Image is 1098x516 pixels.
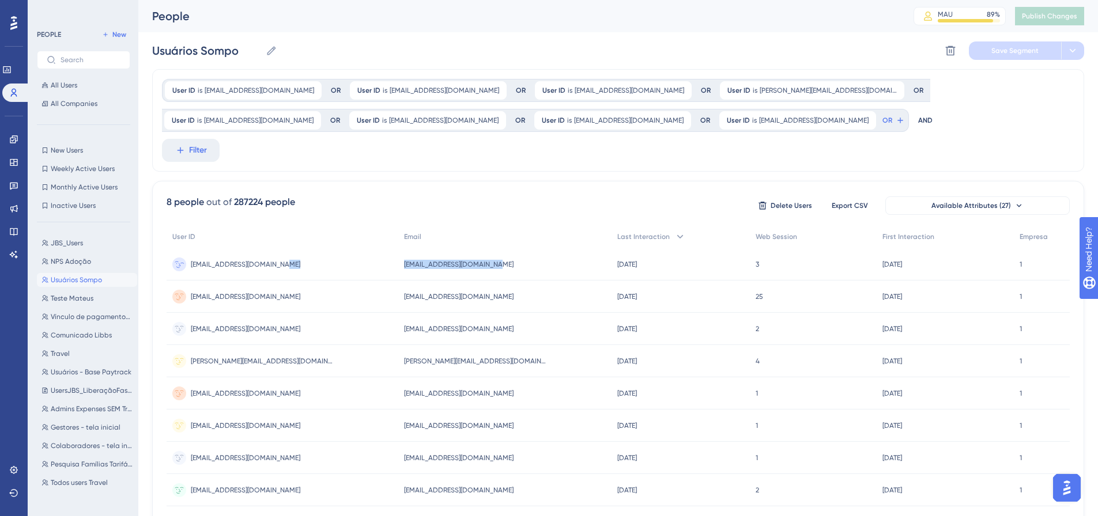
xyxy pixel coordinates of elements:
[37,328,137,342] button: Comunicado Libbs
[404,232,421,241] span: Email
[882,454,902,462] time: [DATE]
[918,109,933,132] div: AND
[617,486,637,494] time: [DATE]
[51,404,133,413] span: Admins Expenses SEM Travel
[760,86,897,95] span: [PERSON_NAME][EMAIL_ADDRESS][DOMAIN_NAME]
[700,116,710,125] div: OR
[756,356,760,366] span: 4
[389,116,499,125] span: [EMAIL_ADDRESS][DOMAIN_NAME]
[382,116,387,125] span: is
[404,292,514,301] span: [EMAIL_ADDRESS][DOMAIN_NAME]
[567,116,572,125] span: is
[37,291,137,305] button: Teste Mateus
[172,86,195,95] span: User ID
[51,81,77,90] span: All Users
[37,310,137,324] button: Vínculo de pagamentos aos fornecedores (4 contas -admin)
[404,421,514,430] span: [EMAIL_ADDRESS][DOMAIN_NAME]
[727,86,750,95] span: User ID
[617,454,637,462] time: [DATE]
[152,43,261,59] input: Segment Name
[37,180,130,194] button: Monthly Active Users
[37,30,61,39] div: PEOPLE
[162,139,220,162] button: Filter
[37,384,137,397] button: UsersJBS_LiberaçãoFase1
[882,293,902,301] time: [DATE]
[516,86,526,95] div: OR
[885,196,1070,215] button: Available Attributes (27)
[914,86,923,95] div: OR
[37,78,130,92] button: All Users
[752,116,757,125] span: is
[205,86,314,95] span: [EMAIL_ADDRESS][DOMAIN_NAME]
[51,349,70,358] span: Travel
[330,116,340,125] div: OR
[756,260,759,269] span: 3
[37,439,137,453] button: Colaboradores - tela inicial
[51,201,96,210] span: Inactive Users
[1015,7,1084,25] button: Publish Changes
[1050,471,1084,505] iframe: UserGuiding AI Assistant Launcher
[617,357,637,365] time: [DATE]
[51,294,93,303] span: Teste Mateus
[51,423,120,432] span: Gestores - tela inicial
[832,201,868,210] span: Export CSV
[617,389,637,397] time: [DATE]
[759,116,869,125] span: [EMAIL_ADDRESS][DOMAIN_NAME]
[882,422,902,430] time: [DATE]
[617,422,637,430] time: [DATE]
[51,331,112,340] span: Comunicado Libbs
[390,86,499,95] span: [EMAIL_ADDRESS][DOMAIN_NAME]
[191,260,300,269] span: [EMAIL_ADDRESS][DOMAIN_NAME]
[172,232,195,241] span: User ID
[234,195,295,209] div: 287224 people
[701,86,711,95] div: OR
[756,232,797,241] span: Web Session
[37,273,137,287] button: Usuários Sompo
[756,421,758,430] span: 1
[51,99,97,108] span: All Companies
[51,367,131,377] span: Usuários - Base Paytrack
[98,28,130,41] button: New
[191,389,300,398] span: [EMAIL_ADDRESS][DOMAIN_NAME]
[882,389,902,397] time: [DATE]
[51,478,108,487] span: Todos users Travel
[191,453,300,462] span: [EMAIL_ADDRESS][DOMAIN_NAME]
[1020,485,1022,495] span: 1
[1020,292,1022,301] span: 1
[37,236,137,250] button: JBS_Users
[756,453,758,462] span: 1
[756,485,759,495] span: 2
[172,116,195,125] span: User ID
[938,10,953,19] div: MAU
[37,420,137,434] button: Gestores - tela inicial
[404,485,514,495] span: [EMAIL_ADDRESS][DOMAIN_NAME]
[383,86,387,95] span: is
[1020,356,1022,366] span: 1
[112,30,126,39] span: New
[771,201,812,210] span: Delete Users
[404,324,514,333] span: [EMAIL_ADDRESS][DOMAIN_NAME]
[51,146,83,155] span: New Users
[51,164,115,173] span: Weekly Active Users
[37,476,137,490] button: Todos users Travel
[882,357,902,365] time: [DATE]
[404,389,514,398] span: [EMAIL_ADDRESS][DOMAIN_NAME]
[542,86,565,95] span: User ID
[37,365,137,379] button: Usuários - Base Paytrack
[821,196,878,215] button: Export CSV
[189,143,207,157] span: Filter
[575,86,684,95] span: [EMAIL_ADDRESS][DOMAIN_NAME]
[404,260,514,269] span: [EMAIL_ADDRESS][DOMAIN_NAME]
[51,386,133,395] span: UsersJBS_LiberaçãoFase1
[882,486,902,494] time: [DATE]
[191,421,300,430] span: [EMAIL_ADDRESS][DOMAIN_NAME]
[617,293,637,301] time: [DATE]
[931,201,1011,210] span: Available Attributes (27)
[27,3,72,17] span: Need Help?
[568,86,572,95] span: is
[198,86,202,95] span: is
[152,8,885,24] div: People
[191,292,300,301] span: [EMAIL_ADDRESS][DOMAIN_NAME]
[191,356,335,366] span: [PERSON_NAME][EMAIL_ADDRESS][DOMAIN_NAME]
[357,116,380,125] span: User ID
